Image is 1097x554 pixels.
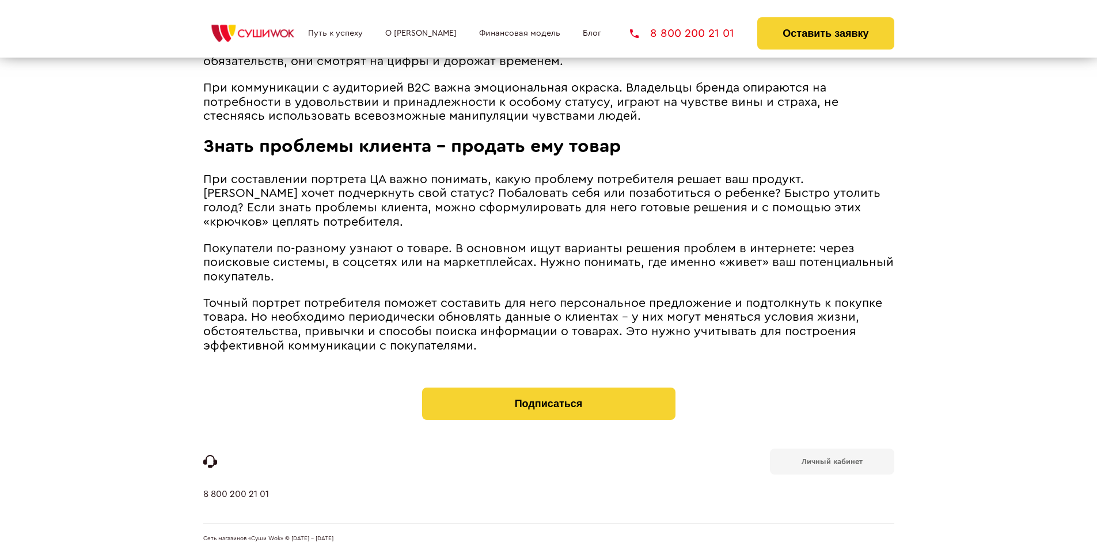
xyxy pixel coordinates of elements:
[583,29,601,38] a: Блог
[203,297,882,352] span: Точный портрет потребителя поможет составить для него персональное предложение и подтолкнуть к по...
[203,137,621,155] span: Знать проблемы клиента – продать ему товар
[203,173,880,228] span: При составлении портрета ЦА важно понимать, какую проблему потребителя решает ваш продукт. [PERSO...
[479,29,560,38] a: Финансовая модель
[203,489,269,523] a: 8 800 200 21 01
[203,82,838,122] span: При коммуникации с аудиторией B2C важна эмоциональная окраска. Владельцы бренда опираются на потр...
[203,13,871,67] span: Целевую аудиторию также делят на принадлежность к B2B (бизнес для бизнеса) и B2C (бизнес для коне...
[203,536,333,542] span: Сеть магазинов «Суши Wok» © [DATE] - [DATE]
[770,449,894,475] a: Личный кабинет
[650,28,734,39] span: 8 800 200 21 01
[308,29,363,38] a: Путь к успеху
[757,17,894,50] button: Оставить заявку
[203,242,894,283] span: Покупатели по-разному узнают о товаре. В основном ищут варианты решения проблем в интернете: чере...
[802,458,863,465] b: Личный кабинет
[385,29,457,38] a: О [PERSON_NAME]
[630,28,734,39] a: 8 800 200 21 01
[422,388,675,420] button: Подписаться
